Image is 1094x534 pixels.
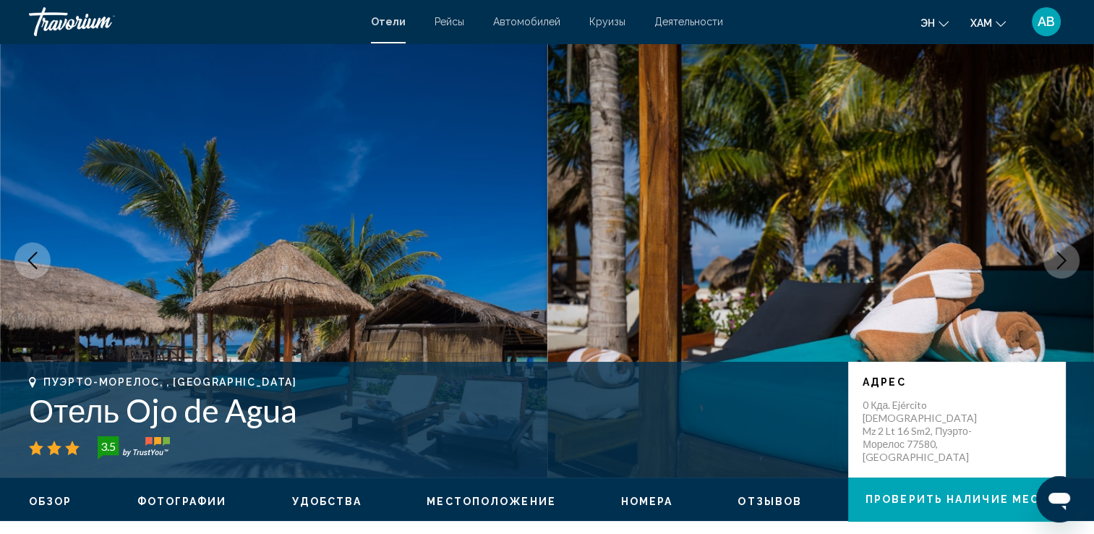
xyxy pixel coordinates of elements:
[29,495,72,508] button: Обзор
[427,496,555,507] span: Местоположение
[493,16,560,27] a: Автомобилей
[970,12,1006,33] button: Изменить валюту
[29,496,72,507] span: Обзор
[920,12,949,33] button: Изменение языка
[1043,242,1080,279] button: Следующее изображение
[427,495,555,508] button: Местоположение
[1038,14,1055,29] span: АВ
[93,438,122,455] div: 3.5
[43,376,297,388] span: Пуэрто-Морелос, , [GEOGRAPHIC_DATA]
[738,495,802,508] button: Отзывов
[292,496,362,507] span: Удобства
[920,17,935,29] span: эн
[1027,7,1065,37] button: Пользовательское меню
[292,495,362,508] button: Удобства
[863,399,978,464] p: 0 Кда. Ejército [DEMOGRAPHIC_DATA] mz 2 lt 16 sm2, Пуэрто-Морелос 77580, [GEOGRAPHIC_DATA]
[621,496,673,507] span: Номера
[738,496,802,507] span: Отзывов
[848,478,1065,521] button: Проверить Наличие мест
[863,376,1051,388] p: Адрес
[866,494,1048,506] span: Проверить Наличие мест
[435,16,464,27] a: Рейсы
[98,436,170,459] img: trustyou-badge-hor.svg
[654,16,723,27] a: Деятельности
[29,7,356,36] a: Травориум
[29,391,834,429] h1: Отель Ojo de Agua
[14,242,51,279] button: Предыдущее изображение
[1036,476,1082,522] iframe: Кнопка запуска окна обмена сообщениями
[589,16,625,27] a: Круизы
[371,16,406,27] a: Отели
[137,495,227,508] button: Фотографии
[970,17,992,29] span: ХАМ
[621,495,673,508] button: Номера
[137,496,227,507] span: Фотографии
